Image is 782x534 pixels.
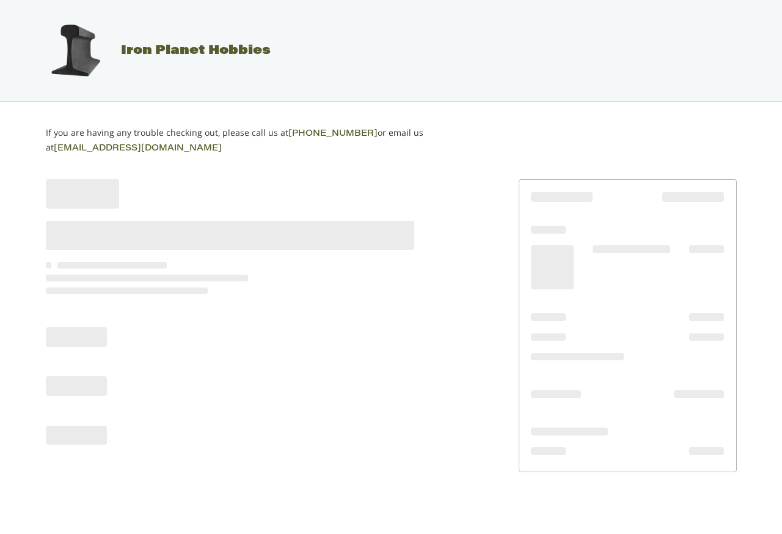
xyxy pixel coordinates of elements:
a: [PHONE_NUMBER] [288,130,378,138]
img: Iron Planet Hobbies [45,20,106,81]
a: Iron Planet Hobbies [32,45,271,57]
span: Iron Planet Hobbies [121,45,271,57]
a: [EMAIL_ADDRESS][DOMAIN_NAME] [54,144,222,153]
p: If you are having any trouble checking out, please call us at or email us at [46,126,462,155]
